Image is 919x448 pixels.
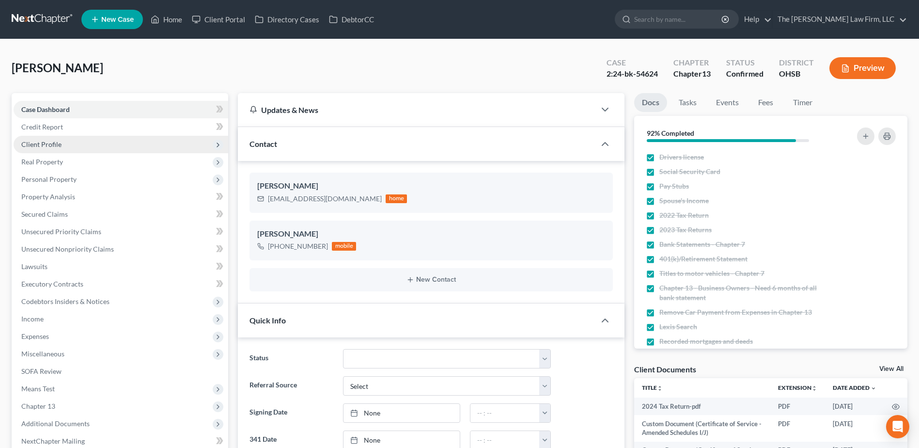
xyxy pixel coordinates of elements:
[12,61,103,75] span: [PERSON_NAME]
[470,404,540,422] input: -- : --
[829,57,896,79] button: Preview
[268,241,328,251] div: [PHONE_NUMBER]
[14,206,228,223] a: Secured Claims
[21,315,44,323] span: Income
[21,262,47,271] span: Lawsuits
[249,105,584,115] div: Updates & News
[886,415,909,438] div: Open Intercom Messenger
[770,415,825,442] td: PDF
[245,349,338,368] label: Status
[634,415,770,442] td: Custom Document (Certificate of Service - Amended Schedules I/J)
[14,118,228,136] a: Credit Report
[673,68,711,80] div: Chapter
[14,240,228,258] a: Unsecured Nonpriority Claims
[21,192,75,201] span: Property Analysis
[833,384,876,391] a: Date Added expand_more
[634,10,723,28] input: Search by name...
[659,210,709,220] span: 2022 Tax Return
[659,181,689,191] span: Pay Stubs
[332,242,356,251] div: mobile
[21,297,109,305] span: Codebtors Insiders & Notices
[187,11,250,28] a: Client Portal
[811,385,817,391] i: unfold_more
[268,194,382,204] div: [EMAIL_ADDRESS][DOMAIN_NAME]
[21,158,63,166] span: Real Property
[778,384,817,391] a: Extensionunfold_more
[257,180,605,192] div: [PERSON_NAME]
[386,194,407,203] div: home
[659,307,812,317] span: Remove Car Payment from Expenses in Chapter 13
[750,93,781,112] a: Fees
[21,402,55,410] span: Chapter 13
[739,11,772,28] a: Help
[21,437,85,445] span: NextChapter Mailing
[21,419,90,428] span: Additional Documents
[779,57,814,68] div: District
[21,367,62,375] span: SOFA Review
[14,188,228,206] a: Property Analysis
[21,140,62,148] span: Client Profile
[770,398,825,415] td: PDF
[634,364,696,374] div: Client Documents
[257,228,605,240] div: [PERSON_NAME]
[324,11,379,28] a: DebtorCC
[607,68,658,80] div: 2:24-bk-54624
[657,385,663,391] i: unfold_more
[659,283,831,303] span: Chapter 13 - Business Owners - Need 6 months of all bank statement
[702,69,711,78] span: 13
[21,332,49,340] span: Expenses
[659,336,753,346] span: Recorded mortgages and deeds
[659,225,712,235] span: 2023 Tax Returns
[343,404,460,422] a: None
[607,57,658,68] div: Case
[659,322,697,332] span: Lexis Search
[659,240,745,249] span: Bank Statements - Chapter 7
[245,403,338,423] label: Signing Date
[785,93,820,112] a: Timer
[21,105,70,113] span: Case Dashboard
[779,68,814,80] div: OHSB
[659,167,720,176] span: Social Security Card
[825,415,884,442] td: [DATE]
[245,376,338,396] label: Referral Source
[647,129,694,137] strong: 92% Completed
[634,93,667,112] a: Docs
[708,93,747,112] a: Events
[773,11,907,28] a: The [PERSON_NAME] Law Firm, LLC
[21,210,68,218] span: Secured Claims
[726,68,763,80] div: Confirmed
[879,366,903,372] a: View All
[257,276,605,284] button: New Contact
[659,269,764,278] span: Titles to motor vehicles - Chapter 7
[14,275,228,293] a: Executory Contracts
[21,123,63,131] span: Credit Report
[634,398,770,415] td: 2024 Tax Return-pdf
[21,350,64,358] span: Miscellaneous
[14,223,228,240] a: Unsecured Priority Claims
[659,152,704,162] span: Drivers license
[250,11,324,28] a: Directory Cases
[249,139,277,148] span: Contact
[146,11,187,28] a: Home
[21,280,83,288] span: Executory Contracts
[671,93,704,112] a: Tasks
[14,363,228,380] a: SOFA Review
[249,316,286,325] span: Quick Info
[659,254,748,264] span: 401(k)/Retirement Statement
[673,57,711,68] div: Chapter
[825,398,884,415] td: [DATE]
[21,175,77,183] span: Personal Property
[21,227,101,236] span: Unsecured Priority Claims
[871,385,876,391] i: expand_more
[726,57,763,68] div: Status
[642,384,663,391] a: Titleunfold_more
[14,258,228,275] a: Lawsuits
[101,16,134,23] span: New Case
[21,384,55,393] span: Means Test
[21,245,114,253] span: Unsecured Nonpriority Claims
[659,196,709,206] span: Spouse's Income
[14,101,228,118] a: Case Dashboard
